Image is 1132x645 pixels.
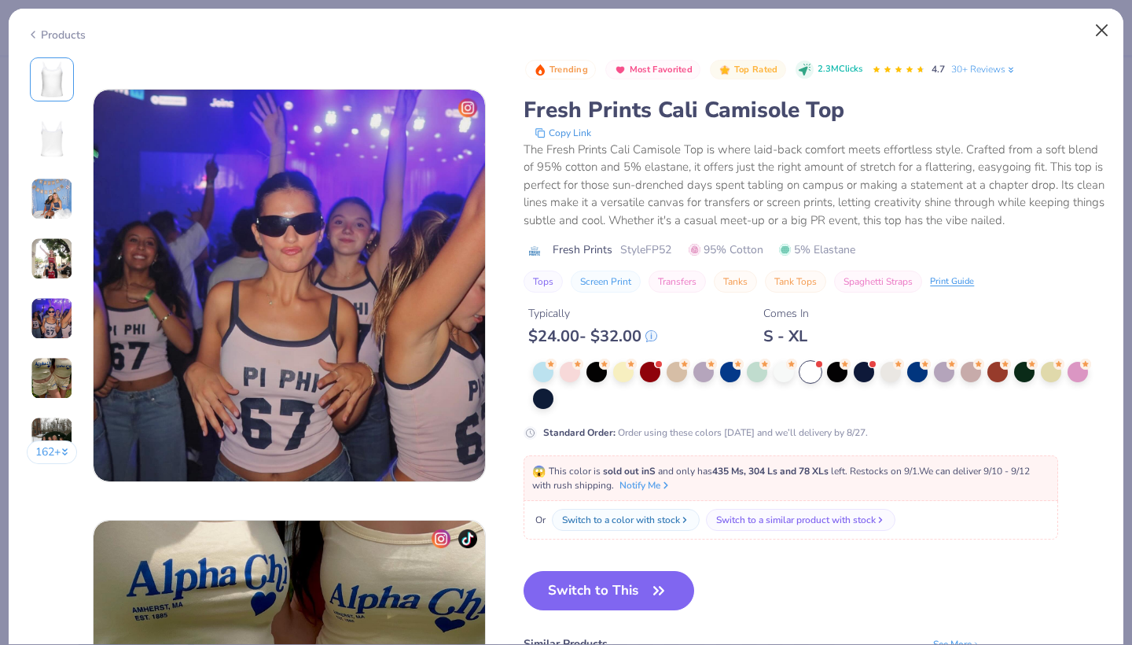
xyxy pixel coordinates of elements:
[571,271,641,293] button: Screen Print
[31,178,73,220] img: User generated content
[549,65,588,74] span: Trending
[458,98,477,117] img: insta-icon.png
[834,271,922,293] button: Spaghetti Straps
[532,513,546,527] span: Or
[734,65,778,74] span: Top Rated
[534,64,546,76] img: Trending sort
[31,417,73,459] img: User generated content
[714,271,757,293] button: Tanks
[33,120,71,158] img: Back
[630,65,693,74] span: Most Favorited
[524,95,1105,125] div: Fresh Prints Cali Camisole Top
[33,61,71,98] img: Front
[532,464,546,479] span: 😱
[543,426,616,439] strong: Standard Order :
[524,571,694,610] button: Switch to This
[528,305,657,322] div: Typically
[603,465,656,477] strong: sold out in S
[31,297,73,340] img: User generated content
[458,529,477,548] img: tiktok-icon.png
[31,238,73,280] img: User generated content
[31,357,73,400] img: User generated content
[763,326,809,346] div: S - XL
[763,305,809,322] div: Comes In
[765,271,826,293] button: Tank Tops
[524,141,1105,230] div: The Fresh Prints Cali Camisole Top is where laid-back comfort meets effortless style. Crafted fro...
[94,90,485,481] img: 33693768-63d2-4a23-80a5-455e5d912a38
[553,241,612,258] span: Fresh Prints
[872,57,925,83] div: 4.7 Stars
[719,64,731,76] img: Top Rated sort
[605,60,700,80] button: Badge Button
[706,509,895,531] button: Switch to a similar product with stock
[532,465,1030,492] span: This color is and only has left . Restocks on 9/1. We can deliver 9/10 - 9/12 with rush shipping.
[649,271,706,293] button: Transfers
[524,245,545,257] img: brand logo
[614,64,627,76] img: Most Favorited sort
[528,326,657,346] div: $ 24.00 - $ 32.00
[951,62,1016,76] a: 30+ Reviews
[525,60,596,80] button: Badge Button
[1087,16,1117,46] button: Close
[543,426,868,440] div: Order using these colors [DATE] and we’ll delivery by 8/27.
[930,275,974,289] div: Print Guide
[710,60,785,80] button: Badge Button
[620,241,671,258] span: Style FP52
[619,478,671,492] button: Notify Me
[562,513,680,527] div: Switch to a color with stock
[779,241,855,258] span: 5% Elastane
[716,513,876,527] div: Switch to a similar product with stock
[27,440,78,464] button: 162+
[524,271,563,293] button: Tops
[552,509,700,531] button: Switch to a color with stock
[27,27,86,43] div: Products
[818,63,862,76] span: 2.3M Clicks
[689,241,763,258] span: 95% Cotton
[712,465,829,477] strong: 435 Ms, 304 Ls and 78 XLs
[530,125,596,141] button: copy to clipboard
[432,529,450,548] img: insta-icon.png
[932,63,945,76] span: 4.7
